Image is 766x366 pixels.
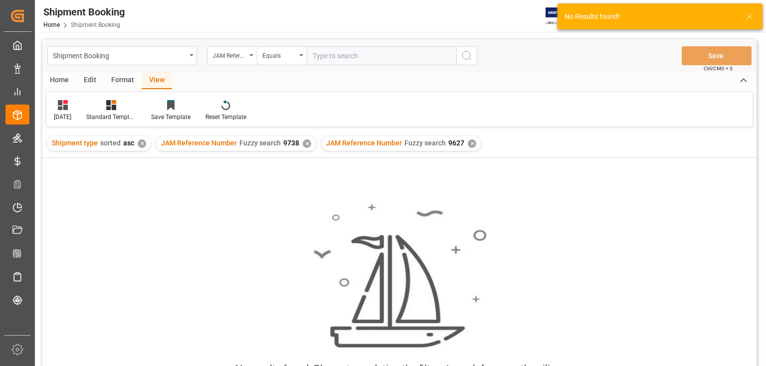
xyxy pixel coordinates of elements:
a: Home [43,21,60,28]
span: Ctrl/CMD + S [704,65,733,72]
span: 9738 [283,139,299,147]
div: View [142,72,172,89]
div: Shipment Booking [43,4,125,19]
div: No Results found! [565,11,736,22]
button: open menu [207,46,257,65]
div: Equals [262,49,296,60]
div: ✕ [468,139,476,148]
button: search button [456,46,477,65]
div: JAM Reference Number [212,49,246,60]
button: Save [682,46,752,65]
div: Shipment Booking [53,49,186,61]
span: Fuzzy search [239,139,281,147]
div: Edit [76,72,104,89]
div: Reset Template [205,113,246,122]
div: Save Template [151,113,191,122]
span: Fuzzy search [404,139,446,147]
img: smooth_sailing.jpeg [312,203,487,349]
span: JAM Reference Number [161,139,237,147]
span: asc [123,139,134,147]
div: Format [104,72,142,89]
button: open menu [47,46,197,65]
span: 9627 [448,139,464,147]
div: ✕ [303,139,311,148]
div: [DATE] [54,113,71,122]
input: Type to search [307,46,456,65]
button: open menu [257,46,307,65]
div: Home [42,72,76,89]
img: Exertis%20JAM%20-%20Email%20Logo.jpg_1722504956.jpg [546,7,580,25]
span: Shipment type [52,139,98,147]
span: sorted [100,139,121,147]
div: Standard Templates [86,113,136,122]
div: ✕ [138,139,146,148]
span: JAM Reference Number [326,139,402,147]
